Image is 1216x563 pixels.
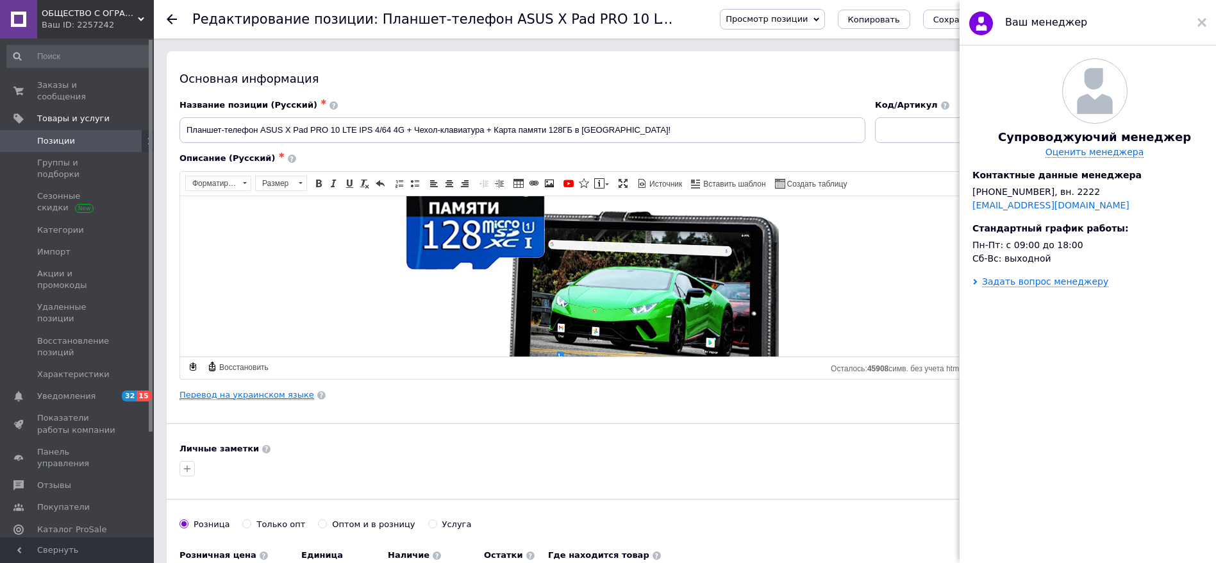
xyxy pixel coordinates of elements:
[867,364,888,373] span: 45908
[37,480,71,491] span: Отзывы
[327,176,341,190] a: Курсив (Ctrl+I)
[37,157,119,180] span: Группы и подборки
[37,246,71,258] span: Импорт
[179,390,314,400] a: Перевод на украинском языке
[458,176,472,190] a: По правому краю
[37,524,106,535] span: Каталог ProSale
[875,100,938,110] span: Код/Артикул
[982,276,1108,287] div: Задать вопрос менеджеру
[137,391,151,401] span: 15
[577,176,591,190] a: Вставить иконку
[255,176,307,191] a: Размер
[37,113,110,124] span: Товары и услуги
[647,179,682,190] span: Источник
[848,15,900,24] span: Копировать
[301,550,343,560] b: Единица
[256,176,294,190] span: Размер
[342,176,356,190] a: Подчеркнутый (Ctrl+U)
[194,519,229,530] div: Розница
[512,176,526,190] a: Таблица
[37,190,119,214] span: Сезонные скидки
[689,176,767,190] a: Вставить шаблон
[179,153,275,163] span: Описание (Русский)
[37,391,96,402] span: Уведомления
[37,80,119,103] span: Заказы и сообщения
[179,117,865,143] input: Например, H&M женское платье зеленое 38 размер вечернее макси с блестками
[831,361,988,373] div: Подсчет символов
[185,176,251,191] a: Форматирование
[37,501,90,513] span: Покупатели
[256,519,305,530] div: Только опт
[180,196,997,357] iframe: Визуальный текстовый редактор, BC74D519-F963-4436-B70E-D6A3CABC3F77
[477,176,491,190] a: Уменьшить отступ
[548,550,649,560] b: Где находится товар
[37,224,84,236] span: Категории
[933,15,1063,24] i: Сохранить, перейти к списку
[484,550,523,560] b: Остатки
[42,8,138,19] span: ОБЩЕСТВО С ОГРАНИЧЕННОЙ ОТВЕТСТВЕННОСТЬЮ "АДРОНИКС ТРЕЙДИНГ"
[42,19,154,31] div: Ваш ID: 2257242
[1045,147,1144,158] a: Оценить менеджера
[179,550,256,560] b: Розничная цена
[167,14,177,24] div: Вернуться назад
[527,176,541,190] a: Вставить/Редактировать ссылку (Ctrl+L)
[427,176,441,190] a: По левому краю
[773,176,849,190] a: Создать таблицу
[122,391,137,401] span: 32
[635,176,684,190] a: Источник
[972,200,1129,210] a: [EMAIL_ADDRESS][DOMAIN_NAME]
[923,10,1073,29] button: Сохранить, перейти к списку
[37,446,119,469] span: Панель управления
[179,100,317,110] span: Название позиции (Русский)
[312,176,326,190] a: Полужирный (Ctrl+B)
[562,176,576,190] a: Добавить видео с YouTube
[542,176,556,190] a: Изображение
[6,45,151,68] input: Поиск
[358,176,372,190] a: Убрать форматирование
[616,176,630,190] a: Развернуть
[278,151,284,160] span: ✱
[388,550,429,560] b: Наличие
[785,179,847,190] span: Создать таблицу
[37,335,119,358] span: Восстановление позиций
[37,301,119,324] span: Удаленные позиции
[592,176,611,190] a: Вставить сообщение
[37,412,119,435] span: Показатели работы компании
[373,176,387,190] a: Отменить (Ctrl+Z)
[217,362,269,373] span: Восстановить
[408,176,422,190] a: Вставить / удалить маркированный список
[186,360,200,374] a: Сделать резервную копию сейчас
[321,98,326,106] span: ✱
[332,519,415,530] div: Оптом и в розницу
[179,444,259,453] b: Личные заметки
[392,176,406,190] a: Вставить / удалить нумерованный список
[37,369,110,380] span: Характеристики
[492,176,506,190] a: Увеличить отступ
[838,10,910,29] button: Копировать
[179,71,998,87] div: Основная информация
[442,176,456,190] a: По центру
[37,268,119,291] span: Акции и промокоды
[442,519,472,530] div: Услуга
[726,14,808,24] span: Просмотр позиции
[205,360,271,374] a: Восстановить
[186,176,238,190] span: Форматирование
[701,179,765,190] span: Вставить шаблон
[37,135,75,147] span: Позиции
